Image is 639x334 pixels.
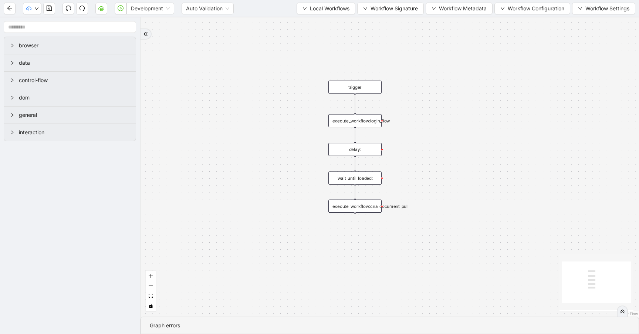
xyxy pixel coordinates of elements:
button: downWorkflow Metadata [426,3,493,14]
span: down [432,6,436,11]
button: zoom in [146,271,156,281]
span: dom [19,94,130,102]
button: save [43,3,55,14]
button: cloud-server [95,3,107,14]
span: right [10,43,14,48]
div: trigger [328,81,382,94]
span: right [10,78,14,82]
span: right [10,95,14,100]
span: browser [19,41,130,50]
div: delay: [328,143,382,156]
button: cloud-uploaddown [23,3,41,14]
button: downWorkflow Signature [357,3,424,14]
span: interaction [19,128,130,136]
button: downWorkflow Configuration [494,3,570,14]
span: undo [65,5,71,11]
div: execute_workflow:login_flow [328,114,382,128]
span: redo [79,5,85,11]
button: arrow-left [4,3,16,14]
span: right [10,130,14,135]
span: arrow-left [7,5,13,11]
span: right [10,61,14,65]
span: Workflow Settings [585,4,629,13]
span: plus-circle [351,218,359,227]
button: zoom out [146,281,156,291]
span: right [10,113,14,117]
div: general [4,107,136,124]
div: Graph errors [150,321,630,330]
span: play-circle [118,5,124,11]
button: play-circle [115,3,126,14]
span: general [19,111,130,119]
button: toggle interactivity [146,301,156,311]
button: undo [62,3,74,14]
a: React Flow attribution [619,311,638,316]
span: save [46,5,52,11]
span: down [578,6,582,11]
button: redo [76,3,88,14]
span: double-right [143,31,148,37]
button: fit view [146,291,156,301]
div: wait_until_loaded: [328,171,382,185]
span: Workflow Configuration [508,4,564,13]
div: dom [4,89,136,106]
span: Workflow Metadata [439,4,487,13]
span: down [363,6,368,11]
span: Auto Validation [186,3,229,14]
span: down [34,6,39,11]
span: data [19,59,130,67]
span: down [302,6,307,11]
span: cloud-upload [26,6,31,11]
div: execute_workflow:cna_document_pull [328,200,382,213]
span: double-right [620,309,625,314]
div: browser [4,37,136,54]
span: down [500,6,505,11]
span: Development [131,3,170,14]
div: interaction [4,124,136,141]
span: Workflow Signature [371,4,418,13]
div: control-flow [4,72,136,89]
button: downWorkflow Settings [572,3,635,14]
span: Local Workflows [310,4,349,13]
button: downLocal Workflows [297,3,355,14]
span: cloud-server [98,5,104,11]
span: control-flow [19,76,130,84]
div: data [4,54,136,71]
div: execute_workflow:cna_document_pullplus-circle [328,200,382,213]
